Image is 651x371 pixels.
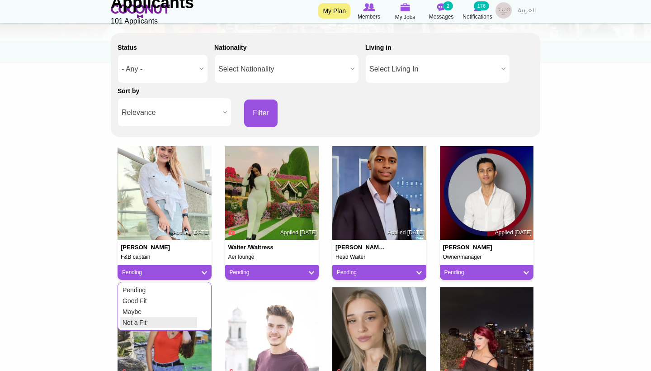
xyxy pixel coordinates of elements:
label: Sort by [118,86,139,95]
h5: Aer lounge [228,254,316,260]
img: Alex Williams Muhoozi's picture [332,146,426,240]
label: Status [118,43,137,52]
h5: Head Waiter [335,254,423,260]
a: Pending [337,269,422,276]
h4: [PERSON_NAME] Muhoozi [335,244,388,251]
h5: Owner/manager [443,254,531,260]
h4: [PERSON_NAME] [121,244,173,251]
span: Relevance [122,98,219,127]
a: Pending [444,269,529,276]
h4: [PERSON_NAME] [443,244,495,251]
span: Connect to Unlock the Profile [227,227,235,236]
a: Pending [230,269,315,276]
a: Pending [120,285,197,295]
span: - Any - [122,55,196,84]
img: Myra Aguila's picture [118,146,212,240]
a: Good Fit [120,295,197,306]
h5: F&B captain [121,254,208,260]
span: Select Nationality [218,55,347,84]
span: Select Living In [369,55,498,84]
label: Living in [365,43,392,52]
label: Nationality [214,43,247,52]
a: Not a Fit [120,317,197,328]
button: Filter [244,100,278,127]
a: Pending [122,269,207,276]
h4: Waiter /Waitress [228,244,281,251]
a: Maybe [120,306,197,317]
img: Hana Debebe's picture [225,146,319,240]
img: younes ouagari's picture [440,146,534,240]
